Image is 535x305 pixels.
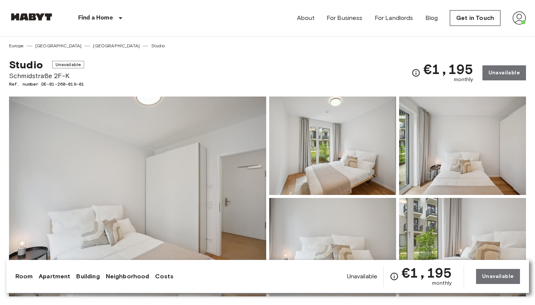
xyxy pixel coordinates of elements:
[78,14,113,23] p: Find a Home
[297,14,315,23] a: About
[402,266,452,279] span: €1,195
[39,272,70,281] a: Apartment
[9,58,43,71] span: Studio
[432,279,452,287] span: monthly
[390,272,399,281] svg: Check cost overview for full price breakdown. Please note that discounts apply to new joiners onl...
[399,97,526,195] img: Picture of unit DE-01-260-019-01
[9,71,84,81] span: Schmidstraße 2F-K
[347,272,378,281] span: Unavailable
[35,42,82,49] a: [GEOGRAPHIC_DATA]
[450,10,500,26] a: Get in Touch
[52,61,84,68] span: Unavailable
[15,272,33,281] a: Room
[9,13,54,21] img: Habyt
[9,81,84,88] span: Ref. number DE-01-260-019-01
[423,62,473,76] span: €1,195
[399,198,526,296] img: Picture of unit DE-01-260-019-01
[155,272,173,281] a: Costs
[425,14,438,23] a: Blog
[375,14,413,23] a: For Landlords
[269,198,396,296] img: Picture of unit DE-01-260-019-01
[327,14,363,23] a: For Business
[106,272,149,281] a: Neighborhood
[93,42,140,49] a: [GEOGRAPHIC_DATA]
[9,97,266,296] img: Marketing picture of unit DE-01-260-019-01
[151,42,165,49] a: Studio
[512,11,526,25] img: avatar
[269,97,396,195] img: Picture of unit DE-01-260-019-01
[411,68,420,77] svg: Check cost overview for full price breakdown. Please note that discounts apply to new joiners onl...
[454,76,473,83] span: monthly
[9,42,24,49] a: Europe
[76,272,99,281] a: Building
